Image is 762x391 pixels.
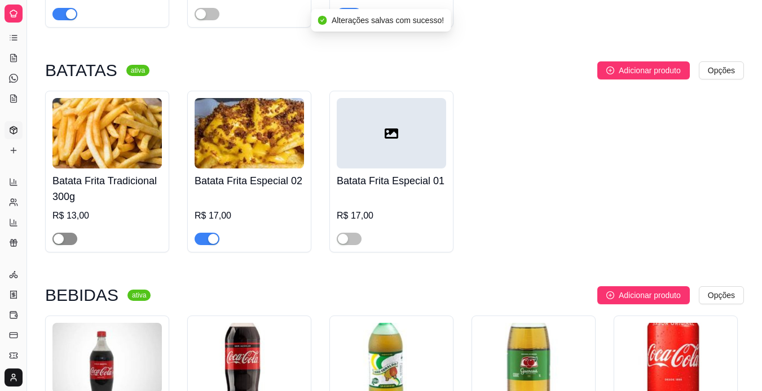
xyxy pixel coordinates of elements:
span: plus-circle [606,66,614,74]
div: R$ 17,00 [195,209,304,223]
button: Adicionar produto [597,286,690,304]
h4: Batata Frita Especial 01 [337,173,446,189]
h4: Batata Frita Especial 02 [195,173,304,189]
sup: ativa [127,290,151,301]
h3: BEBIDAS [45,288,118,302]
img: product-image [52,98,162,168]
button: Opções [699,286,744,304]
h3: BATATAS [45,64,117,77]
span: Opções [708,64,735,77]
span: Adicionar produto [619,289,681,301]
img: product-image [195,98,304,168]
div: R$ 17,00 [337,209,446,223]
div: R$ 13,00 [52,209,162,223]
h4: Batata Frita Tradicional 300g [52,173,162,205]
sup: ativa [126,65,149,76]
button: Adicionar produto [597,61,690,79]
span: plus-circle [606,291,614,299]
span: check-circle [318,16,327,25]
span: Alterações salvas com sucesso! [332,16,444,25]
span: Adicionar produto [619,64,681,77]
button: Opções [699,61,744,79]
span: Opções [708,289,735,301]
